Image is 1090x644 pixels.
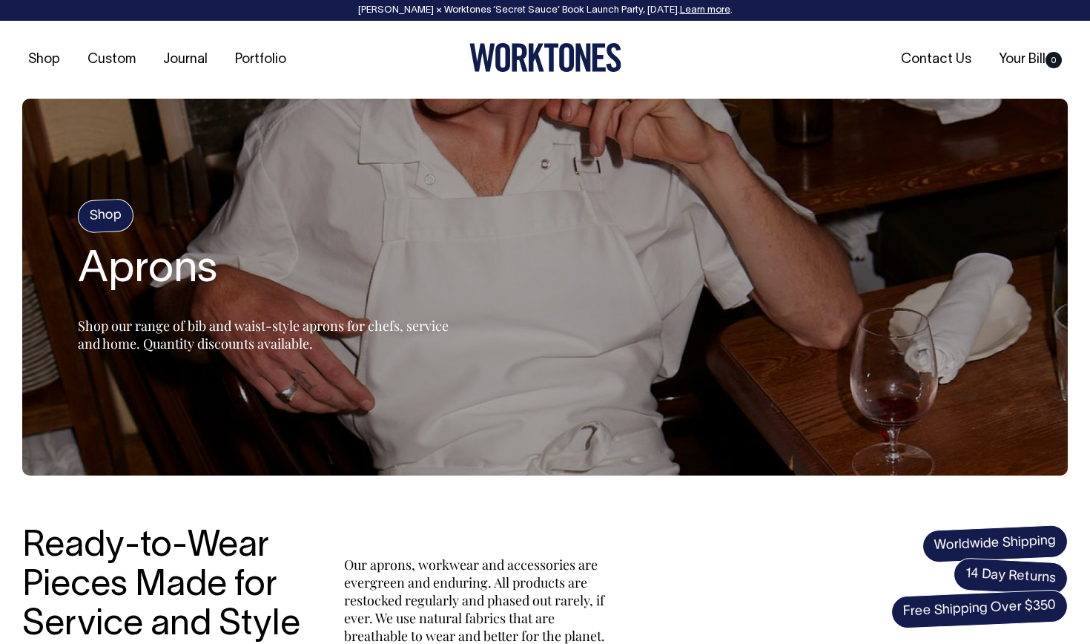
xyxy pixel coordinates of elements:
[229,47,292,72] a: Portfolio
[993,47,1068,72] a: Your Bill0
[922,525,1068,563] span: Worldwide Shipping
[22,47,66,72] a: Shop
[895,47,977,72] a: Contact Us
[15,5,1075,16] div: [PERSON_NAME] × Worktones ‘Secret Sauce’ Book Launch Party, [DATE]. .
[157,47,214,72] a: Journal
[891,589,1068,629] span: Free Shipping Over $350
[77,199,134,234] h4: Shop
[680,6,730,15] a: Learn more
[82,47,142,72] a: Custom
[1046,52,1062,68] span: 0
[78,247,449,295] h2: Aprons
[953,557,1068,596] span: 14 Day Returns
[78,317,449,352] span: Shop our range of bib and waist-style aprons for chefs, service and home. Quantity discounts avai...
